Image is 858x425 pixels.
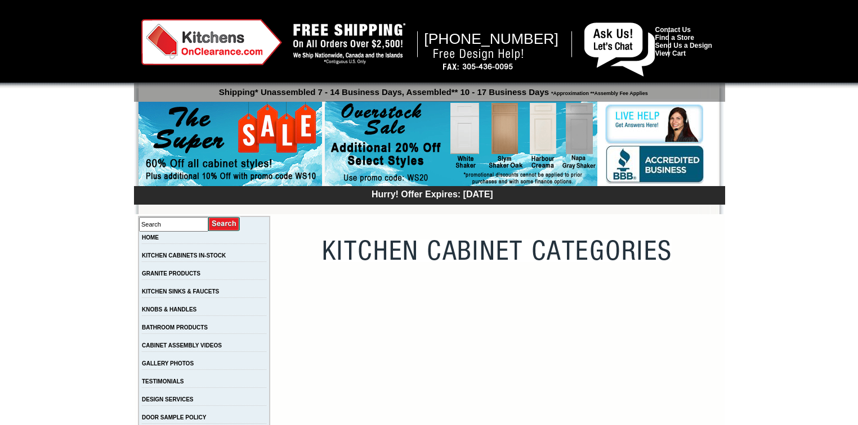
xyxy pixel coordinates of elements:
img: Kitchens on Clearance Logo [141,19,282,65]
a: DESIGN SERVICES [142,396,194,403]
a: TESTIMONIALS [142,378,184,385]
a: Contact Us [655,26,691,34]
div: Hurry! Offer Expires: [DATE] [140,188,725,200]
a: KITCHEN CABINETS IN-STOCK [142,252,226,259]
a: GALLERY PHOTOS [142,360,194,367]
a: GRANITE PRODUCTS [142,270,200,277]
input: Submit [208,216,240,232]
p: Shipping* Unassembled 7 - 14 Business Days, Assembled** 10 - 17 Business Days [140,82,725,97]
a: View Cart [655,49,686,57]
a: Send Us a Design [655,42,712,49]
a: HOME [142,234,159,241]
a: KNOBS & HANDLES [142,306,196,313]
a: CABINET ASSEMBLY VIDEOS [142,342,222,349]
a: DOOR SAMPLE POLICY [142,414,206,421]
span: [PHONE_NUMBER] [424,30,558,47]
a: KITCHEN SINKS & FAUCETS [142,288,219,295]
a: Find a Store [655,34,694,42]
a: BATHROOM PRODUCTS [142,324,208,331]
span: *Approximation **Assembly Fee Applies [549,88,648,96]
